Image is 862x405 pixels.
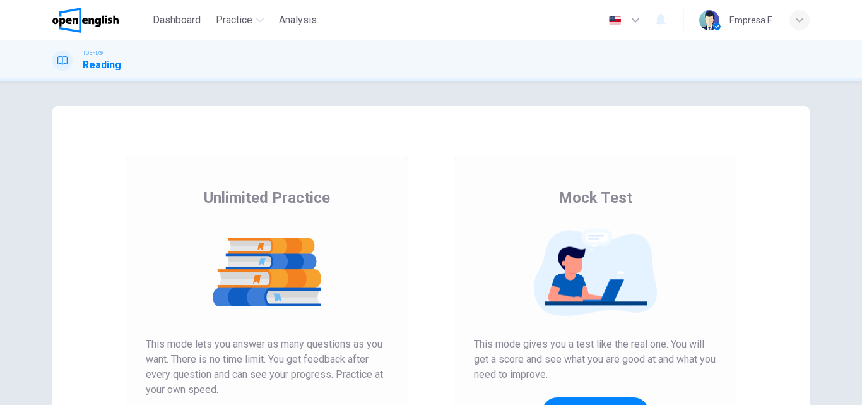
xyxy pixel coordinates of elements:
img: OpenEnglish logo [52,8,119,33]
h1: Reading [83,57,121,73]
span: TOEFL® [83,49,103,57]
a: OpenEnglish logo [52,8,148,33]
span: This mode lets you answer as many questions as you want. There is no time limit. You get feedback... [146,337,388,397]
img: en [607,16,623,25]
img: Profile picture [699,10,719,30]
span: Analysis [279,13,317,28]
button: Practice [211,9,269,32]
button: Analysis [274,9,322,32]
span: This mode gives you a test like the real one. You will get a score and see what you are good at a... [474,337,716,382]
span: Practice [216,13,252,28]
button: Dashboard [148,9,206,32]
span: Mock Test [558,188,632,208]
span: Dashboard [153,13,201,28]
span: Unlimited Practice [204,188,330,208]
div: Empresa E. [729,13,774,28]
